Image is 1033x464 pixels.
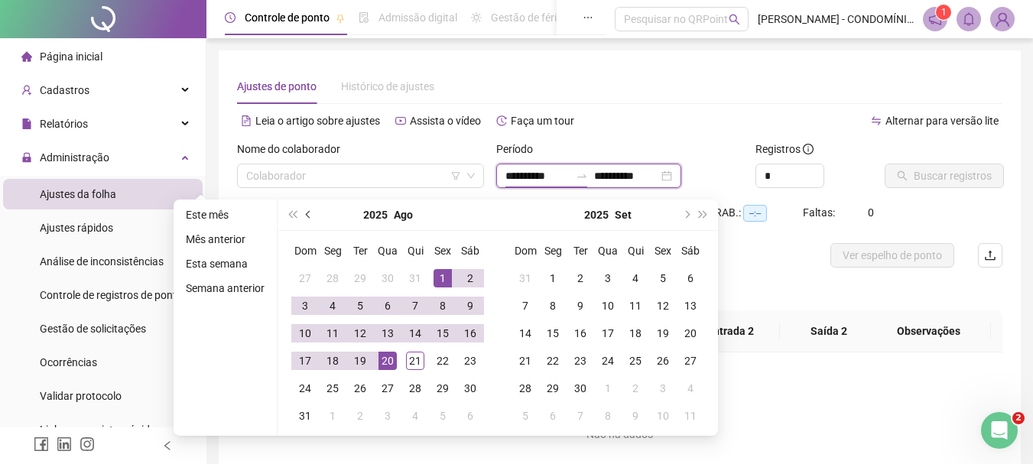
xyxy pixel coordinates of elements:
[434,407,452,425] div: 5
[516,379,534,397] div: 28
[374,264,401,292] td: 2025-07-30
[984,249,996,261] span: upload
[378,379,397,397] div: 27
[456,375,484,402] td: 2025-08-30
[429,375,456,402] td: 2025-08-29
[456,292,484,320] td: 2025-08-09
[755,141,814,157] span: Registros
[615,200,632,230] button: month panel
[401,237,429,264] th: Qui
[300,200,317,230] button: prev-year
[962,12,976,26] span: bell
[237,141,350,157] label: Nome do colaborador
[516,352,534,370] div: 21
[291,320,319,347] td: 2025-08-10
[622,402,649,430] td: 2025-10-09
[576,170,588,182] span: to
[291,375,319,402] td: 2025-08-24
[780,310,878,352] th: Saída 2
[319,402,346,430] td: 2025-09-01
[567,375,594,402] td: 2025-09-30
[40,151,109,164] span: Administração
[225,12,236,23] span: clock-circle
[284,200,300,230] button: super-prev-year
[351,269,369,287] div: 29
[180,255,271,273] li: Esta semana
[291,264,319,292] td: 2025-07-27
[539,292,567,320] td: 2025-09-08
[291,237,319,264] th: Dom
[351,407,369,425] div: 2
[496,141,543,157] label: Período
[571,352,590,370] div: 23
[696,204,803,222] div: H. TRAB.:
[180,206,271,224] li: Este mês
[512,375,539,402] td: 2025-09-28
[649,402,677,430] td: 2025-10-10
[406,297,424,315] div: 7
[991,8,1014,31] img: 77571
[677,375,704,402] td: 2025-10-04
[539,320,567,347] td: 2025-09-15
[40,84,89,96] span: Cadastros
[374,402,401,430] td: 2025-09-03
[567,292,594,320] td: 2025-09-09
[374,347,401,375] td: 2025-08-20
[571,379,590,397] div: 30
[626,379,645,397] div: 2
[677,402,704,430] td: 2025-10-11
[928,12,942,26] span: notification
[649,264,677,292] td: 2025-09-05
[429,264,456,292] td: 2025-08-01
[461,407,479,425] div: 6
[323,324,342,342] div: 11
[80,436,95,452] span: instagram
[626,352,645,370] div: 25
[429,237,456,264] th: Sex
[677,264,704,292] td: 2025-09-06
[319,375,346,402] td: 2025-08-25
[429,402,456,430] td: 2025-09-05
[649,292,677,320] td: 2025-09-12
[681,297,700,315] div: 13
[319,320,346,347] td: 2025-08-11
[351,352,369,370] div: 19
[871,115,882,126] span: swap
[456,402,484,430] td: 2025-09-06
[255,115,380,127] span: Leia o artigo sobre ajustes
[296,352,314,370] div: 17
[406,324,424,342] div: 14
[351,324,369,342] div: 12
[374,375,401,402] td: 2025-08-27
[180,230,271,248] li: Mês anterior
[594,347,622,375] td: 2025-09-24
[516,407,534,425] div: 5
[599,324,617,342] div: 17
[512,237,539,264] th: Dom
[622,375,649,402] td: 2025-10-02
[594,237,622,264] th: Qua
[539,237,567,264] th: Seg
[374,320,401,347] td: 2025-08-13
[681,352,700,370] div: 27
[743,205,767,222] span: --:--
[466,171,476,180] span: down
[461,379,479,397] div: 30
[599,379,617,397] div: 1
[21,51,32,62] span: home
[378,407,397,425] div: 3
[567,320,594,347] td: 2025-09-16
[429,292,456,320] td: 2025-08-08
[434,269,452,287] div: 1
[594,402,622,430] td: 2025-10-08
[622,264,649,292] td: 2025-09-04
[512,347,539,375] td: 2025-09-21
[378,297,397,315] div: 6
[359,12,369,23] span: file-done
[40,390,122,402] span: Validar protocolo
[456,264,484,292] td: 2025-08-02
[936,5,951,20] sup: 1
[40,423,156,436] span: Link para registro rápido
[830,243,954,268] button: Ver espelho de ponto
[394,200,413,230] button: month panel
